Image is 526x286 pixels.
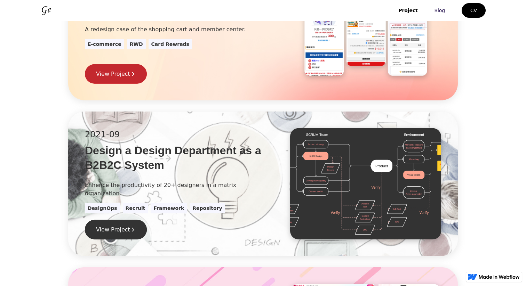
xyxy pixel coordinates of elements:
[88,204,117,212] div: DesignOps
[96,226,130,234] div: View Project
[96,70,130,78] div: View Project
[426,3,453,17] a: Blog
[462,3,486,18] a: CV
[479,275,520,279] img: Made in Webflow
[151,40,189,48] div: Card Rewrads
[192,204,222,212] div: Repository
[85,220,147,239] a: View Project
[88,40,121,48] div: E-commerce
[126,204,145,212] div: Recruit
[390,3,426,17] a: Project
[130,40,143,48] div: RWD
[85,181,273,197] div: Enhence the productivity of 20+ designers in a matrix organization.
[85,128,273,141] div: 2021-09
[85,64,147,84] a: View Project
[85,25,273,33] div: A redesign case of the shopping cart and member center.
[153,204,184,212] div: Framework
[85,144,273,172] h3: Design a Design Department as a B2B2C System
